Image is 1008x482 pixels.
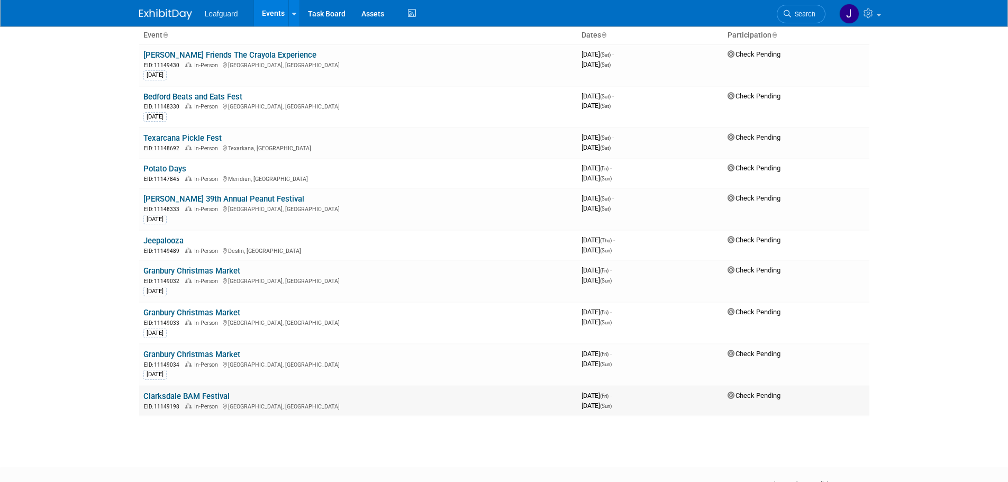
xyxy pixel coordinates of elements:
div: [GEOGRAPHIC_DATA], [GEOGRAPHIC_DATA] [143,204,573,213]
div: Texarkana, [GEOGRAPHIC_DATA] [143,143,573,152]
span: In-Person [194,320,221,326]
div: Destin, [GEOGRAPHIC_DATA] [143,246,573,255]
a: Granbury Christmas Market [143,350,240,359]
span: [DATE] [582,392,612,399]
a: Sort by Event Name [162,31,168,39]
span: Check Pending [728,236,780,244]
span: [DATE] [582,133,614,141]
th: Dates [577,26,723,44]
span: - [610,164,612,172]
span: [DATE] [582,360,612,368]
div: [DATE] [143,287,167,296]
span: - [612,133,614,141]
span: [DATE] [582,350,612,358]
span: - [610,350,612,358]
img: In-Person Event [185,103,192,108]
span: [DATE] [582,266,612,274]
span: [DATE] [582,143,611,151]
span: Check Pending [728,164,780,172]
span: Check Pending [728,194,780,202]
span: (Fri) [600,351,609,357]
span: (Sun) [600,403,612,409]
span: - [612,50,614,58]
span: In-Person [194,206,221,213]
img: ExhibitDay [139,9,192,20]
span: (Sat) [600,103,611,109]
span: EID: 11149034 [144,362,184,368]
span: EID: 11147845 [144,176,184,182]
span: - [613,236,615,244]
span: In-Person [194,176,221,183]
span: (Sat) [600,52,611,58]
span: (Sun) [600,248,612,253]
div: [DATE] [143,112,167,122]
span: Check Pending [728,50,780,58]
span: [DATE] [582,164,612,172]
span: (Sat) [600,206,611,212]
span: In-Person [194,145,221,152]
th: Event [139,26,577,44]
span: - [612,92,614,100]
span: (Sun) [600,361,612,367]
span: [DATE] [582,60,611,68]
span: - [610,308,612,316]
a: Granbury Christmas Market [143,308,240,317]
span: [DATE] [582,204,611,212]
span: [DATE] [582,236,615,244]
span: (Sun) [600,278,612,284]
div: [DATE] [143,215,167,224]
span: [DATE] [582,246,612,254]
a: Texarcana Pickle Fest [143,133,222,143]
span: In-Person [194,403,221,410]
span: [DATE] [582,102,611,110]
a: [PERSON_NAME] 39th Annual Peanut Festival [143,194,304,204]
a: Granbury Christmas Market [143,266,240,276]
span: [DATE] [582,92,614,100]
span: Check Pending [728,350,780,358]
div: [GEOGRAPHIC_DATA], [GEOGRAPHIC_DATA] [143,318,573,327]
div: Meridian, [GEOGRAPHIC_DATA] [143,174,573,183]
span: [DATE] [582,318,612,326]
a: Bedford Beats and Eats Fest [143,92,242,102]
span: (Sun) [600,320,612,325]
span: Check Pending [728,92,780,100]
div: [DATE] [143,70,167,80]
div: [GEOGRAPHIC_DATA], [GEOGRAPHIC_DATA] [143,276,573,285]
img: In-Person Event [185,278,192,283]
th: Participation [723,26,869,44]
span: EID: 11149032 [144,278,184,284]
a: Sort by Participation Type [771,31,777,39]
span: In-Person [194,361,221,368]
div: [GEOGRAPHIC_DATA], [GEOGRAPHIC_DATA] [143,360,573,369]
a: Sort by Start Date [601,31,606,39]
span: [DATE] [582,50,614,58]
span: (Fri) [600,393,609,399]
span: Search [791,10,815,18]
div: [DATE] [143,329,167,338]
span: EID: 11149198 [144,404,184,410]
span: Leafguard [205,10,238,18]
span: Check Pending [728,133,780,141]
span: [DATE] [582,402,612,410]
span: EID: 11148333 [144,206,184,212]
div: [GEOGRAPHIC_DATA], [GEOGRAPHIC_DATA] [143,402,573,411]
span: (Fri) [600,268,609,274]
span: [DATE] [582,174,612,182]
img: In-Person Event [185,320,192,325]
img: In-Person Event [185,145,192,150]
img: Jonathan Zargo [839,4,859,24]
span: In-Person [194,103,221,110]
img: In-Person Event [185,206,192,211]
span: Check Pending [728,266,780,274]
span: (Sat) [600,135,611,141]
span: EID: 11149430 [144,62,184,68]
span: [DATE] [582,276,612,284]
a: Potato Days [143,164,186,174]
span: (Sat) [600,62,611,68]
span: (Sat) [600,94,611,99]
span: EID: 11149033 [144,320,184,326]
span: EID: 11149489 [144,248,184,254]
span: (Sun) [600,176,612,181]
div: [GEOGRAPHIC_DATA], [GEOGRAPHIC_DATA] [143,102,573,111]
div: [GEOGRAPHIC_DATA], [GEOGRAPHIC_DATA] [143,60,573,69]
